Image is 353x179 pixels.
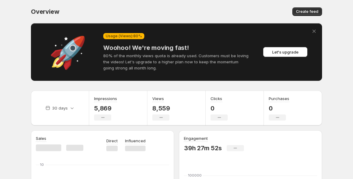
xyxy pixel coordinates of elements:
[211,105,228,112] p: 0
[184,144,222,152] p: 39h 27m 52s
[263,47,307,57] button: Let's upgrade
[36,135,46,141] h3: Sales
[94,95,117,102] h3: Impressions
[40,162,44,167] text: 10
[272,49,298,55] span: Let's upgrade
[184,135,208,141] h3: Engagement
[269,95,289,102] h3: Purchases
[103,53,250,71] p: 80% of the monthly views quota is already used. Customers must be loving the videos! Let's upgrad...
[94,105,117,112] p: 5,869
[103,44,250,51] h4: Woohoo! We're moving fast!
[52,105,68,111] p: 30 days
[152,95,164,102] h3: Views
[269,105,289,112] p: 0
[296,9,318,14] span: Create feed
[37,49,98,55] div: 🚀
[188,173,202,177] text: 100000
[103,33,144,39] div: Usage (Views): 80 %
[211,95,222,102] h3: Clicks
[125,138,146,144] p: Influenced
[292,7,322,16] button: Create feed
[106,138,118,144] p: Direct
[31,8,59,15] span: Overview
[152,105,170,112] p: 8,559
